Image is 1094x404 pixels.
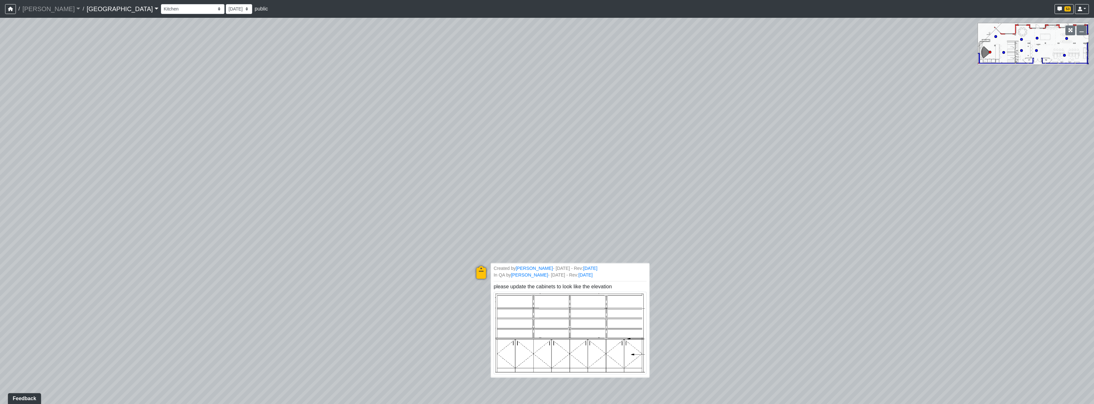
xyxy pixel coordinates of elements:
img: 8iWRZ49UXeDCHJ2oBUCdKM.png [494,292,647,374]
a: [GEOGRAPHIC_DATA] [87,3,158,15]
button: 53 [1055,4,1074,14]
a: [PERSON_NAME] [516,266,553,271]
iframe: Ybug feedback widget [5,391,42,404]
a: [DATE] [583,266,598,271]
span: / [80,3,87,15]
span: please update the cabinets to look like the elevation [494,284,647,335]
span: / [16,3,22,15]
a: [DATE] [578,272,593,277]
a: [PERSON_NAME] [511,272,548,277]
span: 53 [1064,6,1071,11]
span: public [255,6,268,11]
a: [PERSON_NAME] [22,3,80,15]
small: Created by - [DATE] - Rev: [494,265,647,272]
small: In QA by - [DATE] - Rev: [494,272,647,278]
